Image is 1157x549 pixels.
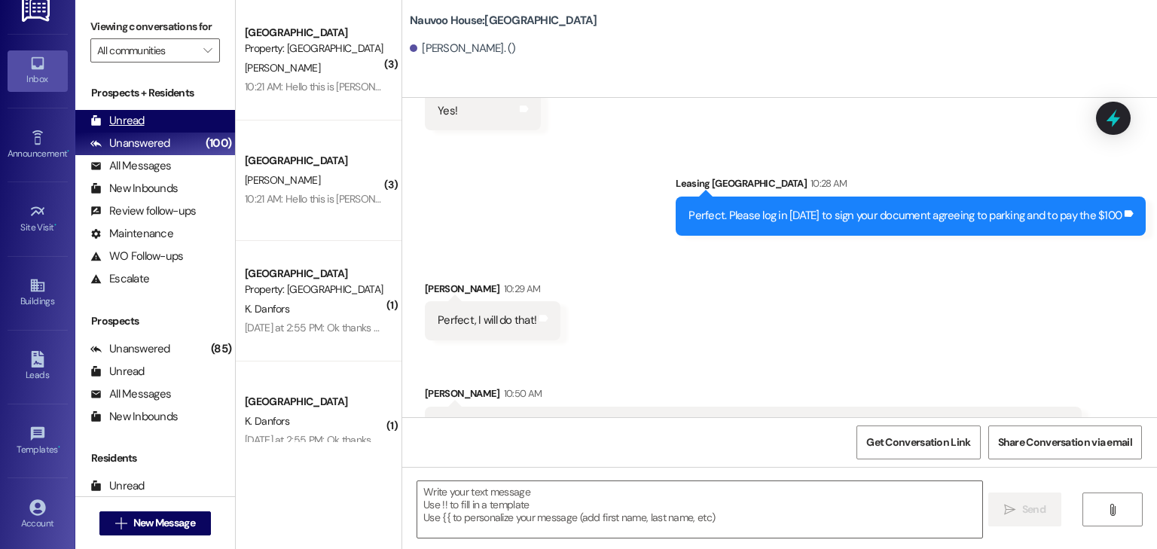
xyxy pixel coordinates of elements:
[438,313,536,328] div: Perfect, I will do that!
[688,208,1122,224] div: Perfect. Please log in [DATE] to sign your document agreeing to parking and to pay the $100
[133,515,195,531] span: New Message
[97,38,196,63] input: All communities
[54,220,56,230] span: •
[807,175,847,191] div: 10:28 AM
[99,511,211,535] button: New Message
[8,273,68,313] a: Buildings
[115,517,127,529] i: 
[8,199,68,239] a: Site Visit •
[410,13,597,29] b: Nauvoo House: [GEOGRAPHIC_DATA]
[8,495,68,535] a: Account
[67,146,69,157] span: •
[90,113,145,129] div: Unread
[998,435,1132,450] span: Share Conversation via email
[425,386,1082,407] div: [PERSON_NAME]
[90,158,171,174] div: All Messages
[245,282,384,297] div: Property: [GEOGRAPHIC_DATA]
[245,25,384,41] div: [GEOGRAPHIC_DATA]
[90,386,171,402] div: All Messages
[90,15,220,38] label: Viewing conversations for
[90,364,145,380] div: Unread
[90,136,170,151] div: Unanswered
[90,478,145,494] div: Unread
[90,271,149,287] div: Escalate
[856,425,980,459] button: Get Conversation Link
[90,249,183,264] div: WO Follow-ups
[203,44,212,56] i: 
[90,341,170,357] div: Unanswered
[245,302,289,316] span: K. Danfors
[988,493,1061,526] button: Send
[245,61,320,75] span: [PERSON_NAME]
[1004,504,1015,516] i: 
[500,281,541,297] div: 10:29 AM
[245,321,401,334] div: [DATE] at 2:55 PM: Ok thanks a ton!!
[245,41,384,56] div: Property: [GEOGRAPHIC_DATA]
[410,41,516,56] div: [PERSON_NAME]. ()
[90,409,178,425] div: New Inbounds
[90,226,173,242] div: Maintenance
[245,394,384,410] div: [GEOGRAPHIC_DATA]
[90,203,196,219] div: Review follow-ups
[1022,502,1046,517] span: Send
[75,313,235,329] div: Prospects
[988,425,1142,459] button: Share Conversation via email
[75,85,235,101] div: Prospects + Residents
[425,281,560,302] div: [PERSON_NAME]
[866,435,970,450] span: Get Conversation Link
[90,181,178,197] div: New Inbounds
[8,421,68,462] a: Templates •
[202,132,235,155] div: (100)
[245,173,320,187] span: [PERSON_NAME]
[438,103,457,119] div: Yes!
[8,50,68,91] a: Inbox
[245,266,384,282] div: [GEOGRAPHIC_DATA]
[245,153,384,169] div: [GEOGRAPHIC_DATA]
[58,442,60,453] span: •
[245,433,401,447] div: [DATE] at 2:55 PM: Ok thanks a ton!!
[500,386,542,401] div: 10:50 AM
[75,450,235,466] div: Residents
[8,346,68,387] a: Leads
[676,175,1146,197] div: Leasing [GEOGRAPHIC_DATA]
[207,337,235,361] div: (85)
[1107,504,1118,516] i: 
[245,414,289,428] span: K. Danfors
